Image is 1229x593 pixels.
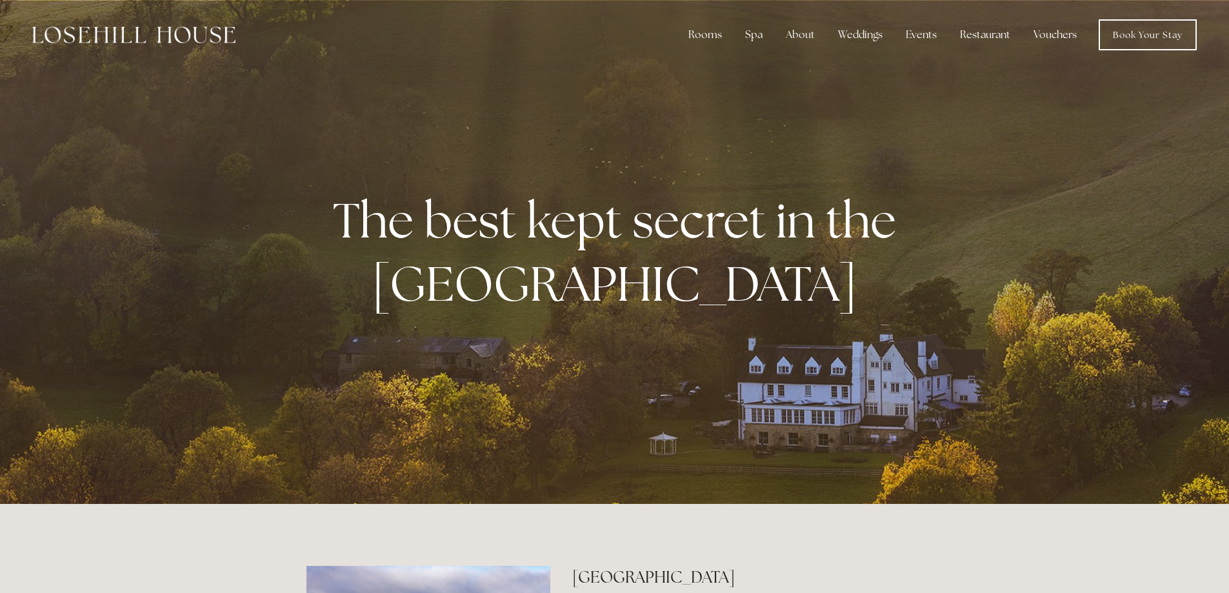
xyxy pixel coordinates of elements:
[775,22,825,48] div: About
[895,22,947,48] div: Events
[572,566,923,588] h2: [GEOGRAPHIC_DATA]
[735,22,773,48] div: Spa
[828,22,893,48] div: Weddings
[1099,19,1197,50] a: Book Your Stay
[678,22,732,48] div: Rooms
[333,188,906,315] strong: The best kept secret in the [GEOGRAPHIC_DATA]
[950,22,1021,48] div: Restaurant
[1023,22,1087,48] a: Vouchers
[32,26,235,43] img: Losehill House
